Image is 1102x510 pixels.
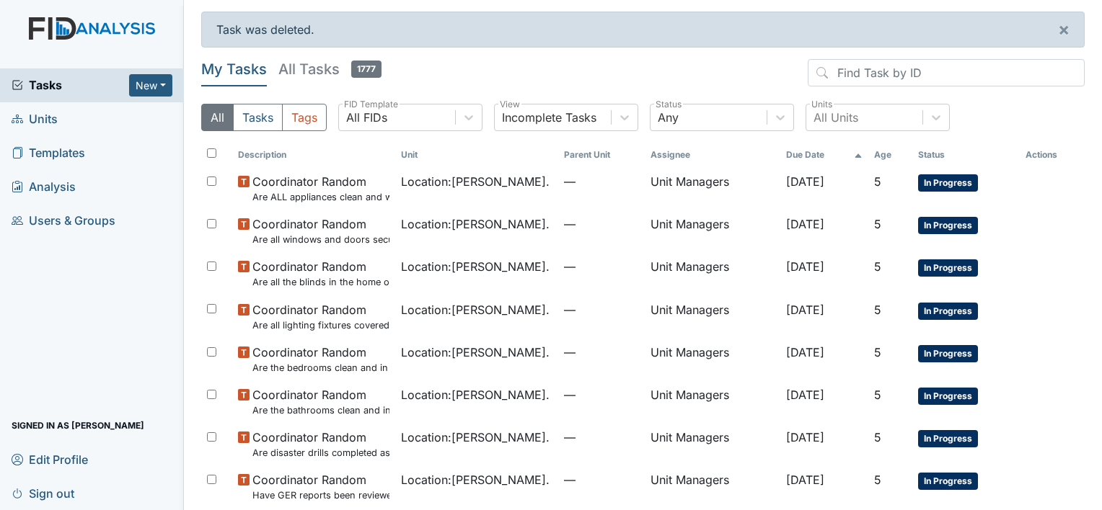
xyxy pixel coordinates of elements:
[278,59,382,79] h5: All Tasks
[868,143,912,167] th: Toggle SortBy
[874,388,881,402] span: 5
[645,380,780,423] td: Unit Managers
[564,429,639,446] span: —
[1020,143,1085,167] th: Actions
[252,301,389,332] span: Coordinator Random Are all lighting fixtures covered and free of debris?
[645,167,780,210] td: Unit Managers
[401,215,550,233] span: Location : [PERSON_NAME].
[786,430,824,444] span: [DATE]
[252,258,389,289] span: Coordinator Random Are all the blinds in the home operational and clean?
[645,465,780,508] td: Unit Managers
[874,473,881,487] span: 5
[645,295,780,338] td: Unit Managers
[918,259,978,277] span: In Progress
[564,344,639,361] span: —
[207,148,216,158] input: Toggle All Rows Selected
[346,109,387,126] div: All FIDs
[918,303,978,320] span: In Progress
[252,386,389,417] span: Coordinator Random Are the bathrooms clean and in good repair?
[252,403,389,417] small: Are the bathrooms clean and in good repair?
[401,471,550,488] span: Location : [PERSON_NAME].
[252,318,389,332] small: Are all lighting fixtures covered and free of debris?
[282,104,327,131] button: Tags
[918,217,978,234] span: In Progress
[912,143,1020,167] th: Toggle SortBy
[401,173,550,190] span: Location : [PERSON_NAME].
[401,429,550,446] span: Location : [PERSON_NAME].
[786,388,824,402] span: [DATE]
[201,104,234,131] button: All
[12,448,88,470] span: Edit Profile
[918,388,978,405] span: In Progress
[786,345,824,359] span: [DATE]
[874,259,881,274] span: 5
[252,233,389,246] small: Are all windows and doors secure in the home?
[786,473,824,487] span: [DATE]
[252,190,389,204] small: Are ALL appliances clean and working properly?
[401,258,550,275] span: Location : [PERSON_NAME].
[918,174,978,192] span: In Progress
[502,109,596,126] div: Incomplete Tasks
[351,61,382,78] span: 1777
[564,386,639,403] span: —
[401,301,550,318] span: Location : [PERSON_NAME].
[252,215,389,246] span: Coordinator Random Are all windows and doors secure in the home?
[786,259,824,274] span: [DATE]
[252,344,389,375] span: Coordinator Random Are the bedrooms clean and in good repair?
[564,173,639,190] span: —
[201,104,327,131] div: Type filter
[233,104,283,131] button: Tasks
[808,59,1085,86] input: Find Task by ID
[252,361,389,375] small: Are the bedrooms clean and in good repair?
[874,345,881,359] span: 5
[12,482,74,504] span: Sign out
[645,423,780,465] td: Unit Managers
[252,173,389,204] span: Coordinator Random Are ALL appliances clean and working properly?
[558,143,645,167] th: Toggle SortBy
[645,210,780,252] td: Unit Managers
[201,59,267,79] h5: My Tasks
[1044,12,1084,47] button: ×
[1058,19,1070,40] span: ×
[232,143,395,167] th: Toggle SortBy
[12,414,144,437] span: Signed in as [PERSON_NAME]
[786,217,824,231] span: [DATE]
[874,217,881,231] span: 5
[874,430,881,444] span: 5
[252,275,389,289] small: Are all the blinds in the home operational and clean?
[786,174,824,189] span: [DATE]
[252,446,389,460] small: Are disaster drills completed as scheduled?
[12,142,85,164] span: Templates
[874,303,881,317] span: 5
[780,143,868,167] th: Toggle SortBy
[252,488,389,502] small: Have GER reports been reviewed by managers within 72 hours of occurrence?
[401,344,550,361] span: Location : [PERSON_NAME].
[874,174,881,189] span: 5
[564,471,639,488] span: —
[658,109,679,126] div: Any
[564,215,639,233] span: —
[645,143,780,167] th: Assignee
[395,143,558,167] th: Toggle SortBy
[564,301,639,318] span: —
[564,258,639,275] span: —
[645,338,780,380] td: Unit Managers
[201,12,1085,48] div: Task was deleted.
[12,210,115,232] span: Users & Groups
[129,74,172,97] button: New
[645,252,780,295] td: Unit Managers
[814,109,858,126] div: All Units
[12,176,76,198] span: Analysis
[252,471,389,502] span: Coordinator Random Have GER reports been reviewed by managers within 72 hours of occurrence?
[786,303,824,317] span: [DATE]
[12,108,58,130] span: Units
[401,386,550,403] span: Location : [PERSON_NAME].
[918,345,978,362] span: In Progress
[918,430,978,447] span: In Progress
[12,76,129,94] a: Tasks
[252,429,389,460] span: Coordinator Random Are disaster drills completed as scheduled?
[918,473,978,490] span: In Progress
